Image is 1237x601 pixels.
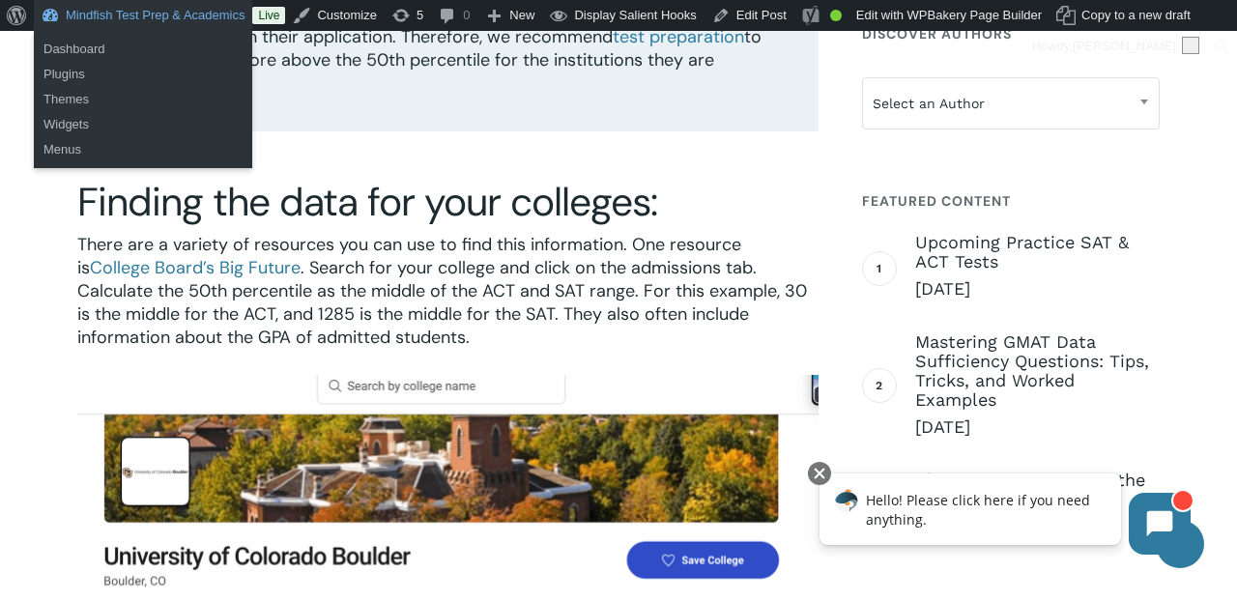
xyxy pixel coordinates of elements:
span: Finding the data for your colleges: [77,177,657,228]
span: Upcoming Practice SAT & ACT Tests [915,233,1160,272]
ul: Mindfish Test Prep & Academics [34,31,252,93]
iframe: Chatbot [799,458,1210,574]
a: Themes [34,87,252,112]
span: Mastering GMAT Data Sufficiency Questions: Tips, Tricks, and Worked Examples [915,332,1160,410]
span: Select an Author [863,83,1159,124]
span: [DATE] [915,415,1160,439]
a: Widgets [34,112,252,137]
a: test preparation [613,25,744,48]
span: [DATE] [915,277,1160,300]
a: Mastering GMAT Data Sufficiency Questions: Tips, Tricks, and Worked Examples [DATE] [915,332,1160,439]
a: Menus [34,137,252,162]
span: . Search for your college and click on the admissions tab. Calculate the 50th percentile as the m... [77,256,807,349]
a: Howdy, [1025,31,1207,62]
span: Select an Author [862,77,1160,129]
a: Dashboard [34,37,252,62]
ul: Mindfish Test Prep & Academics [34,81,252,168]
span: [PERSON_NAME] [1073,39,1176,53]
div: Good [830,10,842,21]
span: There are a variety of resources you can use to find this information. One resource is [77,233,741,279]
a: Live [252,7,285,24]
a: Upcoming Practice SAT & ACT Tests [DATE] [915,233,1160,300]
h4: Discover Authors [862,16,1160,51]
span: to achieve a test score above the 50th percentile for the institutions they are interested in. [114,25,762,95]
a: College Board’s Big Future [90,256,301,279]
h4: Featured Content [862,184,1160,218]
a: Plugins [34,62,252,87]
